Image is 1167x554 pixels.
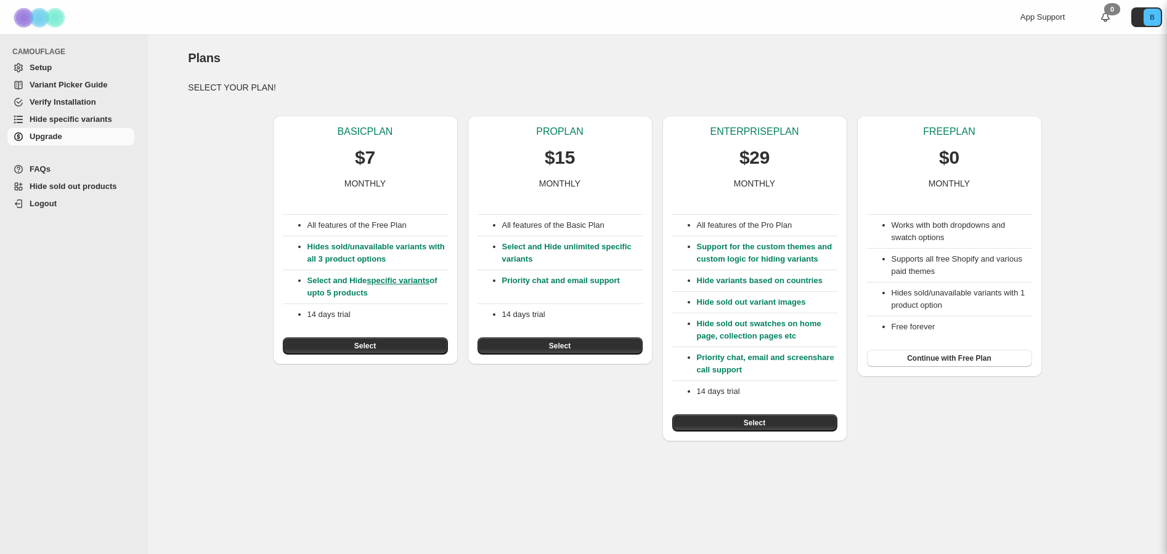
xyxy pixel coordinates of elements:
[1131,7,1162,27] button: Avatar with initials B
[545,145,575,170] p: $15
[892,321,1032,333] li: Free forever
[549,341,571,351] span: Select
[283,337,448,355] button: Select
[7,161,134,178] a: FAQs
[697,241,837,265] p: Support for the custom themes and custom logic for hiding variants
[672,414,837,432] button: Select
[7,76,134,94] a: Variant Picker Guide
[1144,9,1161,26] span: Avatar with initials B
[30,132,62,141] span: Upgrade
[7,178,134,195] a: Hide sold out products
[30,164,51,174] span: FAQs
[867,350,1032,367] button: Continue with Free Plan
[939,145,959,170] p: $0
[355,145,375,170] p: $7
[354,341,376,351] span: Select
[502,219,643,231] p: All features of the Basic Plan
[697,275,837,287] p: Hide variants based on countries
[744,418,765,428] span: Select
[697,318,837,342] p: Hide sold out swatches on home page, collection pages etc
[188,51,220,65] span: Plans
[344,177,386,190] p: MONTHLY
[923,126,975,138] p: FREE PLAN
[892,219,1032,244] li: Works with both dropdowns and swatch options
[502,308,643,321] p: 14 days trial
[7,195,134,212] a: Logout
[10,1,71,34] img: Camouflage
[1020,12,1065,22] span: App Support
[929,177,970,190] p: MONTHLY
[367,276,429,285] a: specific variants
[30,182,117,191] span: Hide sold out products
[907,353,991,363] span: Continue with Free Plan
[307,241,448,265] p: Hides sold/unavailable variants with all 3 product options
[30,80,107,89] span: Variant Picker Guide
[1099,11,1112,23] a: 0
[12,47,139,57] span: CAMOUFLAGE
[7,111,134,128] a: Hide specific variants
[697,219,837,231] p: All features of the Pro Plan
[30,199,57,208] span: Logout
[188,81,1126,94] p: SELECT YOUR PLAN!
[7,94,134,111] a: Verify Installation
[734,177,775,190] p: MONTHLY
[892,287,1032,311] li: Hides sold/unavailable variants with 1 product option
[478,337,643,355] button: Select
[710,126,799,138] p: ENTERPRISE PLAN
[7,59,134,76] a: Setup
[30,97,96,106] span: Verify Installation
[1150,14,1154,21] text: B
[307,275,448,299] p: Select and Hide of upto 5 products
[30,114,112,124] span: Hide specific variants
[697,296,837,308] p: Hide sold out variant images
[307,219,448,231] p: All features of the Free Plan
[539,177,580,190] p: MONTHLY
[7,128,134,145] a: Upgrade
[536,126,583,138] p: PRO PLAN
[739,145,770,170] p: $29
[307,308,448,321] p: 14 days trial
[502,275,643,299] p: Priority chat and email support
[338,126,393,138] p: BASIC PLAN
[892,253,1032,278] li: Supports all free Shopify and various paid themes
[30,63,52,72] span: Setup
[502,241,643,265] p: Select and Hide unlimited specific variants
[697,351,837,376] p: Priority chat, email and screenshare call support
[697,385,837,398] p: 14 days trial
[1104,3,1120,15] div: 0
